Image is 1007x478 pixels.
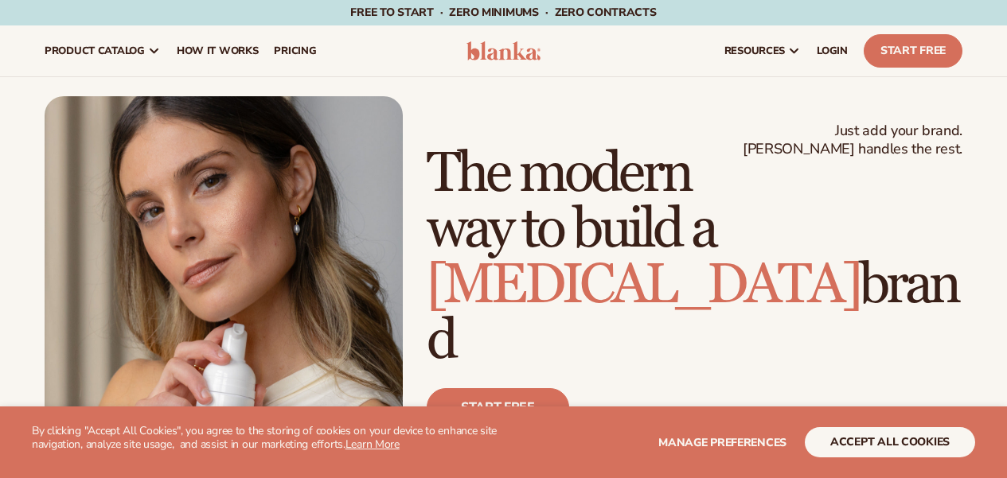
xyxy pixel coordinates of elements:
a: pricing [266,25,324,76]
span: LOGIN [817,45,848,57]
span: Manage preferences [658,435,786,450]
a: Start free [427,388,569,426]
span: product catalog [45,45,145,57]
a: LOGIN [809,25,856,76]
span: How It Works [177,45,259,57]
span: Free to start · ZERO minimums · ZERO contracts [350,5,656,20]
button: accept all cookies [805,427,975,457]
a: How It Works [169,25,267,76]
button: Manage preferences [658,427,786,457]
a: resources [716,25,809,76]
span: pricing [274,45,316,57]
a: Start Free [864,34,962,68]
img: logo [466,41,541,60]
h1: The modern way to build a brand [427,146,962,369]
p: By clicking "Accept All Cookies", you agree to the storing of cookies on your device to enhance s... [32,425,504,452]
a: product catalog [37,25,169,76]
span: [MEDICAL_DATA] [427,251,859,319]
a: Learn More [345,437,400,452]
span: Just add your brand. [PERSON_NAME] handles the rest. [743,122,962,159]
span: resources [724,45,785,57]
